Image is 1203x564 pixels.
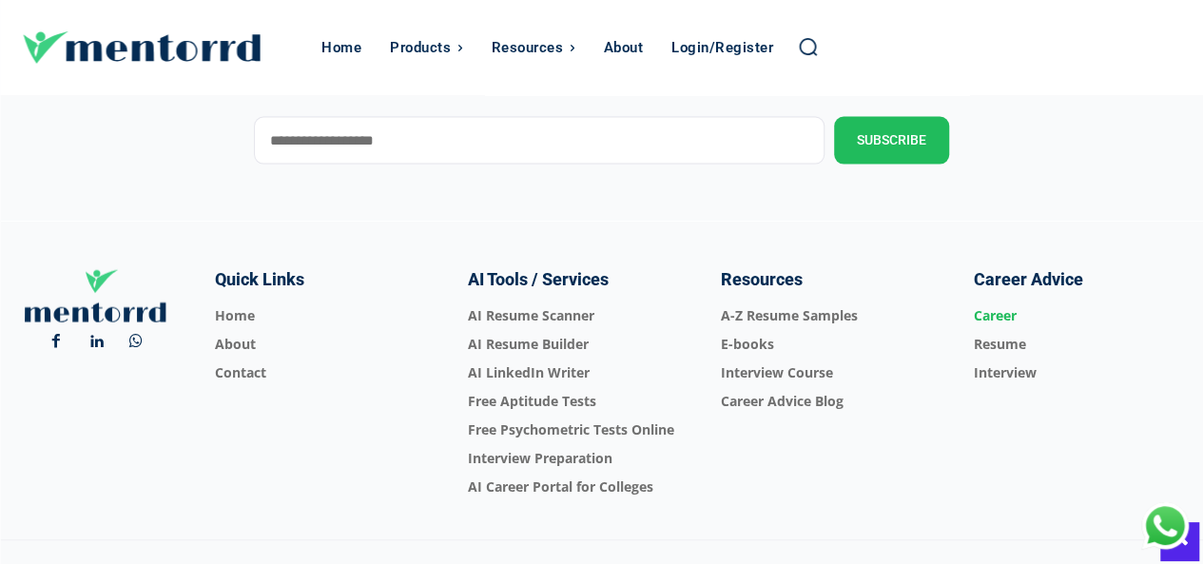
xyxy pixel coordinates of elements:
[1141,502,1189,550] div: Chat with Us
[797,36,818,57] a: Search
[721,330,928,359] a: E-books
[973,269,1082,290] h3: Career Advice
[215,330,422,359] a: About
[215,269,304,290] h3: Quick Links
[468,387,675,416] a: Free Aptitude Tests
[721,359,928,387] a: Interview Course
[721,301,928,330] a: A-Z Resume Samples
[834,117,949,165] button: Subscribe
[973,359,1180,387] a: Interview
[468,473,675,501] a: AI Career Portal for Colleges
[81,327,111,358] a: Linkedin
[215,359,422,387] a: Contact
[973,330,1180,359] a: Resume
[468,269,609,290] h3: AI Tools / Services
[468,416,675,444] a: Free Psychometric Tests Online
[721,269,803,290] h3: Resources
[468,330,675,359] a: AI Resume Builder
[41,327,71,358] a: Facebook
[468,444,675,473] a: Interview Preparation
[973,301,1180,330] a: Career
[468,359,675,387] a: AI LinkedIn Writer
[23,269,169,323] a: Logo
[254,117,824,165] input: email
[468,301,675,330] a: AI Resume Scanner
[721,387,928,416] a: Career Advice Blog
[121,327,151,358] a: WhatsApp
[23,31,312,64] a: Logo
[215,301,422,330] a: Home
